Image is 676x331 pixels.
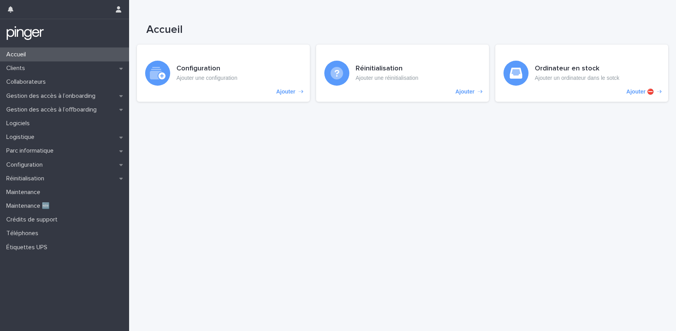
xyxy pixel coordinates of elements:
p: Ajouter une configuration [176,75,237,81]
p: Ajouter [455,88,475,95]
p: Collaborateurs [3,78,52,86]
p: Parc informatique [3,147,60,155]
p: Accueil [3,51,32,58]
p: Maintenance 🆕 [3,202,56,210]
p: Ajouter un ordinateur dans le sotck [535,75,619,81]
p: Réinitialisation [3,175,50,182]
p: Gestion des accès à l’onboarding [3,92,102,100]
a: Ajouter [137,45,310,102]
h1: Accueil [146,23,527,37]
p: Logiciels [3,120,36,127]
a: Ajouter [316,45,489,102]
h3: Ordinateur en stock [535,65,619,73]
p: Crédits de support [3,216,64,223]
p: Clients [3,65,31,72]
p: Étiquettes UPS [3,244,54,251]
img: mTgBEunGTSyRkCgitkcU [6,25,44,41]
p: Téléphones [3,230,45,237]
p: Maintenance [3,189,47,196]
a: Ajouter ⛔️ [495,45,668,102]
p: Ajouter [276,88,295,95]
h3: Configuration [176,65,237,73]
p: Ajouter ⛔️ [626,88,654,95]
p: Configuration [3,161,49,169]
p: Gestion des accès à l’offboarding [3,106,103,113]
p: Logistique [3,133,41,141]
p: Ajouter une réinitialisation [356,75,418,81]
h3: Réinitialisation [356,65,418,73]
